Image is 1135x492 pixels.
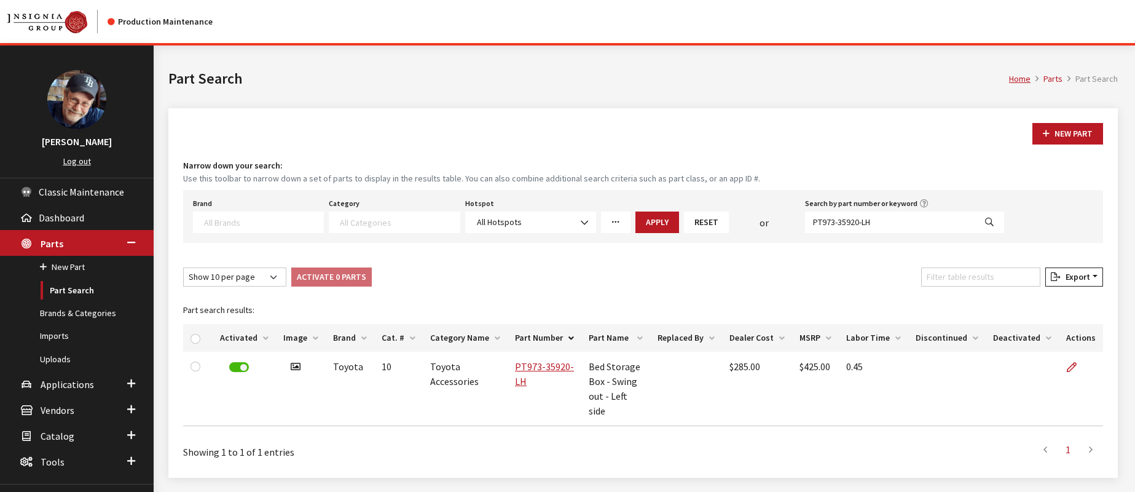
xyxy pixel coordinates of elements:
[108,15,213,28] div: Production Maintenance
[839,352,908,426] td: 0.45
[650,324,722,352] th: Replaced By: activate to sort column ascending
[213,324,276,352] th: Activated: activate to sort column ascending
[1045,268,1103,287] button: Export
[168,68,1009,90] h1: Part Search
[193,198,212,209] label: Brand
[805,212,975,233] input: Search
[975,212,1004,233] button: Search
[635,212,679,233] button: Apply
[477,216,522,228] span: All Hotspots
[508,324,581,352] th: Part Number: activate to sort column descending
[7,10,108,33] a: Insignia Group logo
[183,172,1103,185] small: Use this toolbar to narrow down a set of parts to display in the results table. You can also comb...
[183,296,1103,324] caption: Part search results:
[423,324,508,352] th: Category Name: activate to sort column ascending
[39,186,124,198] span: Classic Maintenance
[423,352,508,426] td: Toyota Accessories
[908,324,986,352] th: Discontinued: activate to sort column ascending
[12,134,141,149] h3: [PERSON_NAME]
[291,362,300,372] i: Has image
[581,324,650,352] th: Part Name: activate to sort column ascending
[229,362,249,372] label: Deactivate Part
[921,268,1040,287] input: Filter table results
[374,324,423,352] th: Cat. #: activate to sort column ascending
[1009,73,1031,84] a: Home
[581,352,650,426] td: Bed Storage Box - Swing out - Left side
[276,324,326,352] th: Image: activate to sort column ascending
[7,11,87,33] img: Catalog Maintenance
[465,212,596,233] span: All Hotspots
[340,216,459,228] textarea: Search
[204,216,323,228] textarea: Search
[722,352,792,426] td: $285.00
[684,212,729,233] button: Reset
[39,212,84,224] span: Dashboard
[47,70,106,129] img: Ray Goodwin
[729,215,800,230] div: or
[792,352,839,426] td: $425.00
[41,404,74,416] span: Vendors
[792,324,839,352] th: MSRP: activate to sort column ascending
[326,352,374,426] td: Toyota
[1059,324,1103,352] th: Actions
[805,198,917,209] label: Search by part number or keyword
[601,212,630,233] a: More Filters
[515,360,574,387] a: PT973-35920-LH
[183,436,558,459] div: Showing 1 to 1 of 1 entries
[183,159,1103,172] h4: Narrow down your search:
[329,212,460,233] span: Select a Category
[193,212,324,233] span: Select a Brand
[63,156,91,167] a: Log out
[1057,437,1079,462] a: 1
[374,352,423,426] td: 10
[1061,271,1090,282] span: Export
[1066,352,1087,383] a: Edit Part
[329,198,359,209] label: Category
[1032,123,1103,145] button: New Part
[465,198,494,209] label: Hotspot
[41,430,74,442] span: Catalog
[41,237,63,250] span: Parts
[839,324,908,352] th: Labor Time: activate to sort column ascending
[986,324,1059,352] th: Deactivated: activate to sort column ascending
[326,324,374,352] th: Brand: activate to sort column ascending
[473,216,588,229] span: All Hotspots
[41,378,94,391] span: Applications
[722,324,792,352] th: Dealer Cost: activate to sort column ascending
[1031,73,1062,85] li: Parts
[1062,73,1118,85] li: Part Search
[41,456,65,468] span: Tools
